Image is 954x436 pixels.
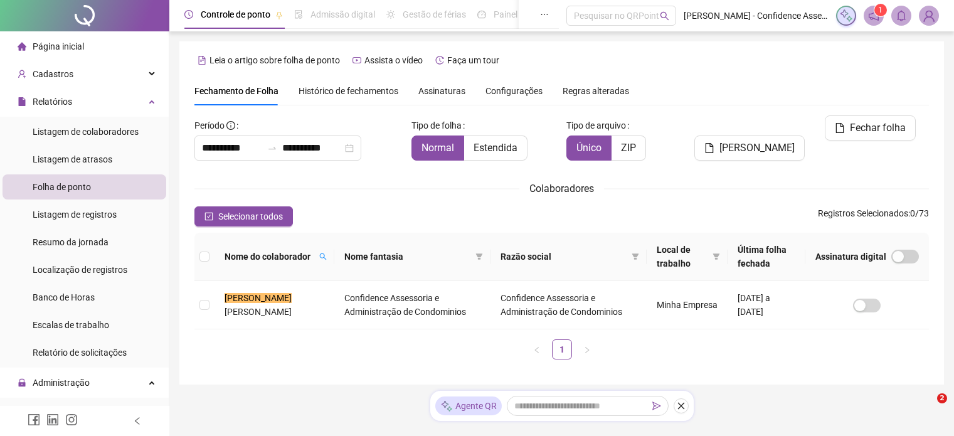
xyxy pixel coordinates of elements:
img: sparkle-icon.fc2bf0ac1784a2077858766a79e2daf3.svg [839,9,853,23]
span: : 0 / 73 [818,206,929,226]
span: Leia o artigo sobre folha de ponto [209,55,340,65]
span: lock [18,378,26,387]
span: Admissão digital [310,9,375,19]
span: Local de trabalho [657,243,708,270]
span: Fechamento de Folha [194,86,278,96]
span: Nome do colaborador [225,250,314,263]
span: Histórico de fechamentos [299,86,398,96]
span: ZIP [621,142,636,154]
span: Painel do DP [494,9,543,19]
span: close [677,401,686,410]
span: Cadastros [33,69,73,79]
span: 2 [937,393,947,403]
img: 78724 [920,6,938,25]
span: Assinaturas [418,87,465,95]
span: [PERSON_NAME] - Confidence Assessoria e Administração de Condominios [684,9,829,23]
span: info-circle [226,121,235,130]
iframe: Intercom live chat [911,393,941,423]
span: notification [868,10,879,21]
span: [PERSON_NAME] [719,141,795,156]
span: Página inicial [33,41,84,51]
span: send [652,401,661,410]
a: 1 [553,340,571,359]
span: to [267,143,277,153]
mark: [PERSON_NAME] [225,293,292,303]
span: Selecionar todos [218,210,283,223]
span: filter [473,247,485,266]
button: Fechar folha [825,115,916,141]
span: search [660,11,669,21]
span: 1 [878,6,882,14]
span: sun [386,10,395,19]
th: Última folha fechada [728,233,805,281]
span: filter [629,247,642,266]
span: search [319,253,327,260]
span: history [435,56,444,65]
span: pushpin [275,11,283,19]
td: Confidence Assessoria e Administração de Condominios [334,281,490,329]
span: Assinatura digital [815,250,886,263]
span: search [317,247,329,266]
li: Página anterior [527,339,547,359]
span: file-done [294,10,303,19]
span: filter [475,253,483,260]
span: clock-circle [184,10,193,19]
span: Listagem de atrasos [33,154,112,164]
span: Período [194,120,225,130]
span: ellipsis [540,10,549,19]
span: Configurações [485,87,543,95]
span: Listagem de registros [33,210,117,220]
span: swap-right [267,143,277,153]
span: Regras alteradas [563,87,629,95]
span: Controle de ponto [201,9,270,19]
li: Próxima página [577,339,597,359]
span: Gestão de férias [403,9,466,19]
span: file [704,143,714,153]
span: Relatórios [33,97,72,107]
span: Fechar folha [850,120,906,136]
td: Minha Empresa [647,281,728,329]
button: left [527,339,547,359]
span: right [583,346,591,354]
span: Colaboradores [529,183,594,194]
span: left [533,346,541,354]
button: right [577,339,597,359]
li: 1 [552,339,572,359]
span: Relatório de solicitações [33,348,127,358]
span: filter [713,253,720,260]
span: home [18,42,26,51]
span: check-square [204,212,213,221]
span: Normal [421,142,454,154]
span: instagram [65,413,78,426]
span: Listagem de colaboradores [33,127,139,137]
span: filter [710,240,723,273]
div: Agente QR [435,396,502,415]
span: Único [576,142,602,154]
img: sparkle-icon.fc2bf0ac1784a2077858766a79e2daf3.svg [440,400,453,413]
span: Assista o vídeo [364,55,423,65]
span: facebook [28,413,40,426]
span: Tipo de arquivo [566,119,626,132]
span: youtube [352,56,361,65]
span: Estendida [474,142,517,154]
span: linkedin [46,413,59,426]
span: Folha de ponto [33,182,91,192]
span: Escalas de trabalho [33,320,109,330]
span: Tipo de folha [411,119,462,132]
span: file [18,97,26,106]
span: user-add [18,70,26,78]
span: Registros Selecionados [818,208,908,218]
span: bell [896,10,907,21]
span: Resumo da jornada [33,237,109,247]
span: filter [632,253,639,260]
button: [PERSON_NAME] [694,136,805,161]
span: Administração [33,378,90,388]
span: left [133,417,142,425]
td: [DATE] a [DATE] [728,281,805,329]
span: Faça um tour [447,55,499,65]
span: file [835,123,845,133]
span: file-text [198,56,206,65]
span: Nome fantasia [344,250,470,263]
td: Confidence Assessoria e Administração de Condominios [490,281,647,329]
span: Razão social [501,250,627,263]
